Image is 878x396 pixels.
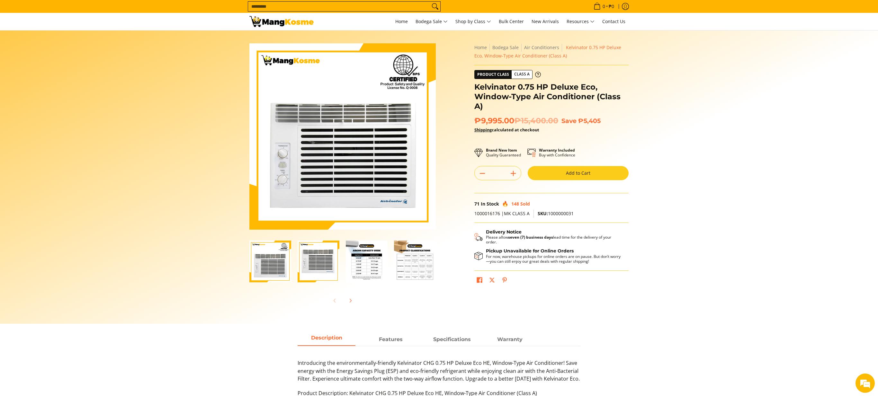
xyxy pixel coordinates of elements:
p: Introducing the environmentally-friendly Kelvinator CHG 0.75 HP Deluxe Eco HE, Window-Type Air Co... [298,359,580,389]
span: Save [561,117,577,125]
strong: Warranty [497,336,523,342]
a: Bodega Sale [492,44,519,50]
span: In Stock [481,201,499,207]
a: Description [298,334,355,346]
span: Bulk Center [499,18,524,24]
a: Bulk Center [496,13,527,30]
img: kelvinator-.75hp-deluxe-eco-window-type-aircon-class-b-full-view-mang-kosme [298,241,339,282]
strong: Brand New Item [486,147,517,153]
a: Air Conditioners [524,44,559,50]
span: ₱9,995.00 [474,116,558,126]
span: ₱5,405 [578,117,601,125]
span: 71 [474,201,479,207]
nav: Main Menu [320,13,629,30]
span: ₱0 [608,4,615,9]
button: Add to Cart [528,166,629,180]
a: Shop by Class [452,13,494,30]
p: Buy with Confidence [539,148,575,157]
a: Shipping [474,127,492,133]
button: Subtract [475,168,490,179]
p: Please allow lead time for the delivery of your order. [486,235,622,244]
span: Contact Us [602,18,625,24]
h1: Kelvinator 0.75 HP Deluxe Eco, Window-Type Air Conditioner (Class A) [474,82,629,111]
a: Description 2 [423,334,481,346]
a: Share on Facebook [475,276,484,286]
a: Home [474,44,487,50]
button: Next [343,294,357,308]
strong: calculated at checkout [474,127,539,133]
span: 1000000031 [538,210,574,216]
a: Post on X [488,276,497,286]
span: 0 [602,4,606,9]
strong: seven (7) business days [508,234,553,240]
a: Contact Us [599,13,629,30]
a: Resources [563,13,598,30]
span: Home [395,18,408,24]
span: Features [362,334,420,345]
p: Quality Guaranteed [486,148,521,157]
span: • [592,3,616,10]
a: New Arrivals [528,13,562,30]
img: Kelvinator 0.75 HP Deluxe Eco, Window-Type Air Conditioner (Class A)-1 [249,241,291,282]
img: Kelvinator 0.75 HP Deluxe Eco, Window-Type Air Conditioner (Class A)-4 [394,241,436,282]
a: Description 3 [481,334,539,346]
span: Product Class [475,70,512,79]
nav: Breadcrumbs [474,43,629,60]
button: Search [430,2,440,11]
span: Resources [567,18,595,26]
span: SKU: [538,210,548,216]
img: Kelvinator 0.75 HP Deluxe Eco, Window-Type Air Conditioner (Class A) [249,43,436,230]
span: Sold [520,201,530,207]
a: Product Class Class A [474,70,541,79]
a: Pin on Pinterest [500,276,509,286]
span: New Arrivals [532,18,559,24]
a: Bodega Sale [412,13,451,30]
span: 1000016176 |MK CLASS A [474,210,530,216]
img: Kelvinator 0.75 HP Deluxe Eco, Window-Type Aircon l Mang Kosme [249,16,314,27]
a: Description 1 [362,334,420,346]
span: Specifications [423,334,481,345]
span: 148 [511,201,519,207]
span: Kelvinator 0.75 HP Deluxe Eco, Window-Type Air Conditioner (Class A) [474,44,621,59]
strong: Delivery Notice [486,229,522,235]
del: ₱15,400.00 [514,116,558,126]
strong: Warranty Included [539,147,575,153]
p: For now, warehouse pickups for online orders are on pause. But don’t worry—you can still enjoy ou... [486,254,622,264]
span: Class A [512,70,532,78]
button: Add [506,168,521,179]
span: Shop by Class [455,18,491,26]
img: Kelvinator 0.75 HP Deluxe Eco, Window-Type Air Conditioner (Class A)-3 [346,241,388,282]
span: Bodega Sale [416,18,448,26]
strong: Pickup Unavailable for Online Orders [486,248,574,254]
a: Home [392,13,411,30]
button: Shipping & Delivery [474,229,622,245]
